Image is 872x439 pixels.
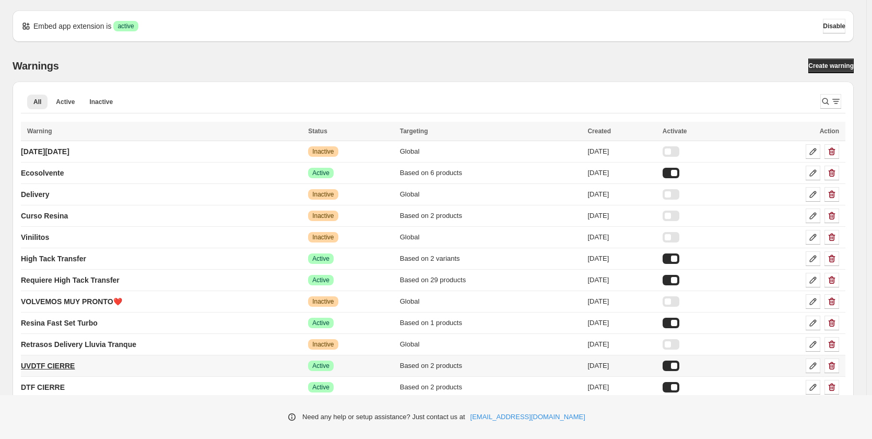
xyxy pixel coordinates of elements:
p: Vinilitos [21,232,49,242]
p: Resina Fast Set Turbo [21,318,98,328]
div: [DATE] [587,318,656,328]
p: High Tack Transfer [21,253,86,264]
p: Retrasos Delivery Lluvia Tranque [21,339,136,350]
div: Global [400,339,582,350]
a: Resina Fast Set Turbo [21,315,98,331]
div: [DATE] [587,296,656,307]
span: active [117,22,134,30]
div: [DATE] [587,146,656,157]
div: [DATE] [587,232,656,242]
div: Based on 2 variants [400,253,582,264]
p: DTF CIERRE [21,382,65,392]
span: All [33,98,41,106]
div: [DATE] [587,253,656,264]
div: Global [400,189,582,200]
span: Active [312,276,329,284]
div: [DATE] [587,275,656,285]
a: VOLVEMOS MUY PRONTO❤️ [21,293,122,310]
span: Create warning [808,62,854,70]
div: [DATE] [587,168,656,178]
a: UVDTF CIERRE [21,357,75,374]
span: Warning [27,128,52,135]
div: Global [400,232,582,242]
span: Inactive [312,233,334,241]
div: [DATE] [587,339,656,350]
div: [DATE] [587,382,656,392]
p: Curso Resina [21,211,68,221]
span: Inactive [312,297,334,306]
span: Inactive [89,98,113,106]
p: VOLVEMOS MUY PRONTO❤️ [21,296,122,307]
span: Active [312,319,329,327]
span: Active [312,255,329,263]
a: Curso Resina [21,207,68,224]
a: Ecosolvente [21,165,64,181]
span: Activate [663,128,687,135]
span: Created [587,128,611,135]
div: Based on 29 products [400,275,582,285]
a: [EMAIL_ADDRESS][DOMAIN_NAME] [470,412,585,422]
div: [DATE] [587,361,656,371]
a: Create warning [808,59,854,73]
span: Targeting [400,128,428,135]
span: Active [312,383,329,391]
p: Requiere High Tack Transfer [21,275,120,285]
span: Inactive [312,340,334,349]
a: [DATE][DATE] [21,143,69,160]
a: High Tack Transfer [21,250,86,267]
div: Based on 2 products [400,211,582,221]
div: Based on 2 products [400,382,582,392]
a: Retrasos Delivery Lluvia Tranque [21,336,136,353]
a: Vinilitos [21,229,49,246]
div: Based on 1 products [400,318,582,328]
p: Ecosolvente [21,168,64,178]
p: [DATE][DATE] [21,146,69,157]
p: UVDTF CIERRE [21,361,75,371]
span: Inactive [312,190,334,199]
div: Global [400,146,582,157]
a: DTF CIERRE [21,379,65,396]
span: Status [308,128,327,135]
span: Active [312,362,329,370]
p: Embed app extension is [33,21,111,31]
div: Global [400,296,582,307]
button: Search and filter results [820,94,841,109]
p: Delivery [21,189,49,200]
span: Disable [823,22,845,30]
a: Delivery [21,186,49,203]
span: Inactive [312,212,334,220]
h2: Warnings [13,60,59,72]
div: Based on 2 products [400,361,582,371]
div: [DATE] [587,189,656,200]
a: Requiere High Tack Transfer [21,272,120,288]
div: [DATE] [587,211,656,221]
span: Action [820,128,839,135]
div: Based on 6 products [400,168,582,178]
span: Active [56,98,75,106]
span: Active [312,169,329,177]
span: Inactive [312,147,334,156]
button: Disable [823,19,845,33]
